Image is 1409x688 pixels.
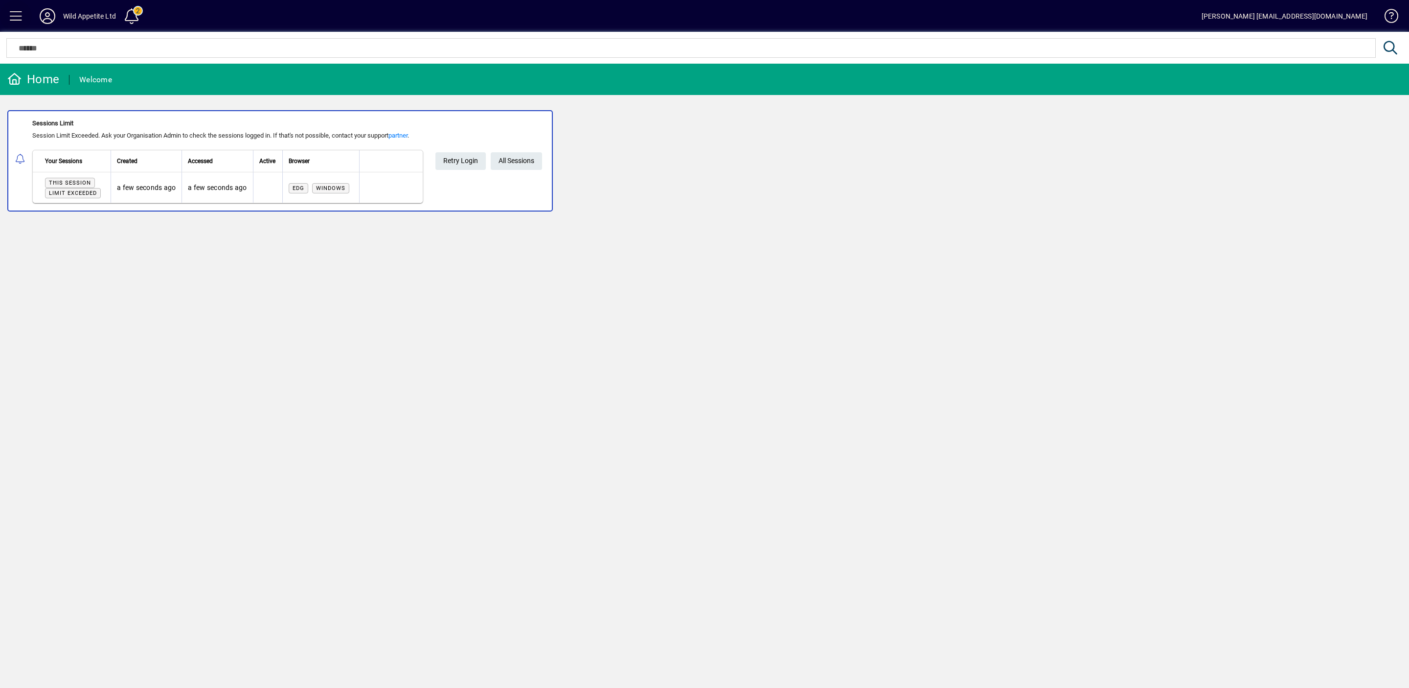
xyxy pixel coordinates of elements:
[499,153,534,169] span: All Sessions
[491,152,542,170] a: All Sessions
[188,156,213,166] span: Accessed
[32,131,423,141] div: Session Limit Exceeded. Ask your Organisation Admin to check the sessions logged in. If that's no...
[443,153,478,169] span: Retry Login
[117,156,137,166] span: Created
[111,172,182,203] td: a few seconds ago
[49,190,97,196] span: Limit exceeded
[289,156,310,166] span: Browser
[259,156,275,166] span: Active
[1202,8,1367,24] div: [PERSON_NAME] [EMAIL_ADDRESS][DOMAIN_NAME]
[45,156,82,166] span: Your Sessions
[7,71,59,87] div: Home
[32,7,63,25] button: Profile
[388,132,408,139] a: partner
[1377,2,1397,34] a: Knowledge Base
[63,8,116,24] div: Wild Appetite Ltd
[293,185,304,191] span: Edg
[32,119,423,128] div: Sessions Limit
[316,185,345,191] span: Windows
[435,152,486,170] button: Retry Login
[79,72,112,88] div: Welcome
[182,172,252,203] td: a few seconds ago
[49,180,91,186] span: This session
